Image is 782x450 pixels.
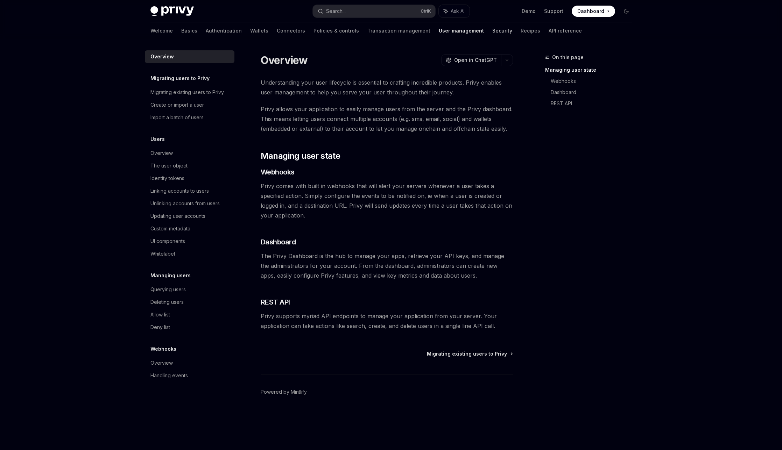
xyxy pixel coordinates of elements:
[150,6,194,16] img: dark logo
[150,359,173,367] div: Overview
[261,167,295,177] span: Webhooks
[150,52,174,61] div: Overview
[261,237,296,247] span: Dashboard
[427,350,507,357] span: Migrating existing users to Privy
[145,159,234,172] a: The user object
[441,54,501,66] button: Open in ChatGPT
[150,101,204,109] div: Create or import a user
[551,87,637,98] a: Dashboard
[181,22,197,39] a: Basics
[150,88,224,97] div: Migrating existing users to Privy
[439,5,470,17] button: Ask AI
[150,285,186,294] div: Querying users
[150,271,191,280] h5: Managing users
[150,113,204,122] div: Import a batch of users
[145,222,234,235] a: Custom metadata
[261,251,513,280] span: The Privy Dashboard is the hub to manage your apps, retrieve your API keys, and manage the admini...
[261,150,340,162] span: Managing user state
[261,311,513,331] span: Privy supports myriad API endpoints to manage your application from your server. Your application...
[150,187,209,195] div: Linking accounts to users
[367,22,430,39] a: Transaction management
[150,149,173,157] div: Overview
[145,321,234,334] a: Deny list
[521,22,540,39] a: Recipes
[427,350,512,357] a: Migrating existing users to Privy
[206,22,242,39] a: Authentication
[145,147,234,159] a: Overview
[150,224,190,233] div: Custom metadata
[145,235,234,248] a: UI components
[313,5,435,17] button: Search...CtrlK
[454,57,497,64] span: Open in ChatGPT
[572,6,615,17] a: Dashboard
[150,237,185,245] div: UI components
[551,76,637,87] a: Webhooks
[492,22,512,39] a: Security
[150,174,184,183] div: Identity tokens
[261,54,308,66] h1: Overview
[250,22,268,39] a: Wallets
[150,310,170,319] div: Allow list
[421,8,431,14] span: Ctrl K
[261,388,307,395] a: Powered by Mintlify
[439,22,484,39] a: User management
[145,296,234,308] a: Deleting users
[150,135,165,143] h5: Users
[150,345,176,353] h5: Webhooks
[261,181,513,220] span: Privy comes with built in webhooks that will alert your servers whenever a user takes a specified...
[261,78,513,97] span: Understanding your user lifecycle is essential to crafting incredible products. Privy enables use...
[545,64,637,76] a: Managing user state
[261,104,513,134] span: Privy allows your application to easily manage users from the server and the Privy dashboard. Thi...
[150,74,210,83] h5: Migrating users to Privy
[150,323,170,331] div: Deny list
[145,357,234,369] a: Overview
[522,8,536,15] a: Demo
[145,308,234,321] a: Allow list
[549,22,582,39] a: API reference
[551,98,637,109] a: REST API
[621,6,632,17] button: Toggle dark mode
[145,185,234,197] a: Linking accounts to users
[313,22,359,39] a: Policies & controls
[145,86,234,99] a: Migrating existing users to Privy
[150,22,173,39] a: Welcome
[544,8,563,15] a: Support
[145,248,234,260] a: Whitelabel
[261,297,290,307] span: REST API
[150,199,220,208] div: Unlinking accounts from users
[150,212,205,220] div: Updating user accounts
[145,99,234,111] a: Create or import a user
[145,210,234,222] a: Updating user accounts
[145,369,234,382] a: Handling events
[145,50,234,63] a: Overview
[145,197,234,210] a: Unlinking accounts from users
[150,162,188,170] div: The user object
[150,371,188,380] div: Handling events
[150,250,175,258] div: Whitelabel
[145,283,234,296] a: Querying users
[145,111,234,124] a: Import a batch of users
[577,8,604,15] span: Dashboard
[326,7,346,15] div: Search...
[451,8,465,15] span: Ask AI
[277,22,305,39] a: Connectors
[145,172,234,185] a: Identity tokens
[552,53,584,62] span: On this page
[150,298,184,306] div: Deleting users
